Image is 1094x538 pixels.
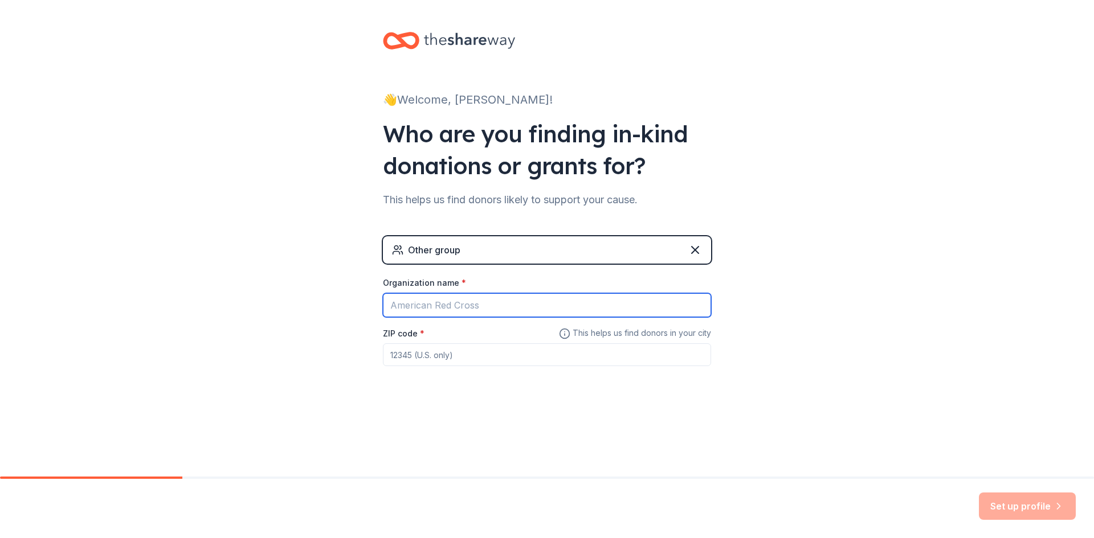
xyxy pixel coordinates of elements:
label: ZIP code [383,328,424,339]
div: This helps us find donors likely to support your cause. [383,191,711,209]
span: This helps us find donors in your city [559,326,711,340]
label: Organization name [383,277,466,289]
div: Other group [408,243,460,257]
input: American Red Cross [383,293,711,317]
input: 12345 (U.S. only) [383,343,711,366]
div: 👋 Welcome, [PERSON_NAME]! [383,91,711,109]
div: Who are you finding in-kind donations or grants for? [383,118,711,182]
